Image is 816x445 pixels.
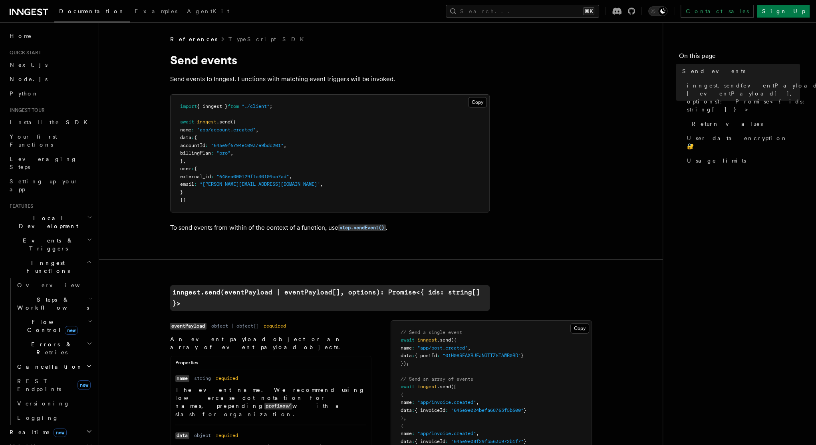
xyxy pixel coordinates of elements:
span: , [289,174,292,179]
span: , [256,127,258,133]
span: inngest [417,337,437,343]
span: , [183,158,186,164]
dd: required [216,375,238,381]
a: Send events [679,64,800,78]
span: await [180,119,194,125]
a: Python [6,86,94,101]
span: user [180,166,191,171]
span: Logging [17,415,59,421]
button: Copy [468,97,487,107]
a: Sign Up [757,5,810,18]
span: Install the SDK [10,119,92,125]
span: AgentKit [187,8,229,14]
span: } [521,353,524,358]
span: await [401,337,415,343]
span: } [401,415,403,421]
span: data [180,135,191,140]
span: Inngest tour [6,107,45,113]
span: Flow Control [14,318,88,334]
h4: On this page [679,51,800,64]
span: { [401,423,403,429]
a: Usage limits [684,153,800,168]
button: Events & Triggers [6,233,94,256]
span: ({ [451,337,457,343]
a: Leveraging Steps [6,152,94,174]
span: REST Endpoints [17,378,61,392]
span: "pro" [216,150,230,156]
span: Errors & Retries [14,340,87,356]
span: , [284,143,286,148]
code: eventPayload [170,323,206,330]
span: "[PERSON_NAME][EMAIL_ADDRESS][DOMAIN_NAME]" [200,181,320,187]
span: Return values [692,120,763,128]
span: inngest [417,384,437,389]
span: data [401,353,412,358]
button: Steps & Workflows [14,292,94,315]
button: Realtimenew [6,425,94,439]
span: inngest [197,119,216,125]
span: data [401,407,412,413]
span: }) [180,197,186,203]
dd: required [216,432,238,439]
span: ; [270,103,272,109]
a: Return values [689,117,800,131]
span: { [194,135,197,140]
span: : [211,150,214,156]
a: Documentation [54,2,130,22]
button: Cancellation [14,360,94,374]
span: Your first Functions [10,133,57,148]
span: "645e9e08f29fb563c972b1f7" [451,439,524,444]
span: "app/post.created" [417,345,468,351]
span: : [445,439,448,444]
p: An event payload object or an array of event payload objects. [170,335,371,351]
a: AgentKit [182,2,234,22]
dd: object [194,432,211,439]
span: Overview [17,282,99,288]
h1: Send events [170,53,490,67]
span: .send [437,384,451,389]
span: } [180,158,183,164]
a: REST Endpointsnew [14,374,94,396]
span: "645e9e024befa68763f5b500" [451,407,524,413]
span: { inngest } [197,103,228,109]
span: : [412,407,415,413]
span: "./client" [242,103,270,109]
span: "01H08SEAXBJFJNGTTZ5TAWB0BD" [443,353,521,358]
span: name [401,399,412,405]
span: Features [6,203,33,209]
button: Local Development [6,211,94,233]
span: accountId [180,143,205,148]
div: Inngest Functions [6,278,94,425]
span: .send [437,337,451,343]
span: Cancellation [14,363,83,371]
span: // Send an array of events [401,376,473,382]
span: { [194,166,197,171]
code: data [175,432,189,439]
span: : [194,181,197,187]
a: Versioning [14,396,94,411]
span: Send events [682,67,745,75]
span: : [205,143,208,148]
span: .send [216,119,230,125]
button: Toggle dark mode [648,6,667,16]
span: "645ea000129f1c40109ca7ad" [216,174,289,179]
span: Setting up your app [10,178,78,193]
span: : [211,174,214,179]
span: User data encryption 🔐 [687,134,800,150]
a: Logging [14,411,94,425]
button: Flow Controlnew [14,315,94,337]
a: Next.js [6,58,94,72]
a: Install the SDK [6,115,94,129]
a: Setting up your app [6,174,94,197]
a: inngest.send(eventPayload | eventPayload[], options): Promise<{ ids: string[] }> [170,285,490,311]
span: : [445,407,448,413]
span: "app/invoice.created" [417,431,476,436]
a: User data encryption 🔐 [684,131,800,153]
button: Search...⌘K [446,5,599,18]
span: new [65,326,78,335]
span: Steps & Workflows [14,296,89,312]
span: : [412,399,415,405]
dd: string [194,375,211,381]
span: : [191,127,194,133]
span: "645e9f6794e10937e9bdc201" [211,143,284,148]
